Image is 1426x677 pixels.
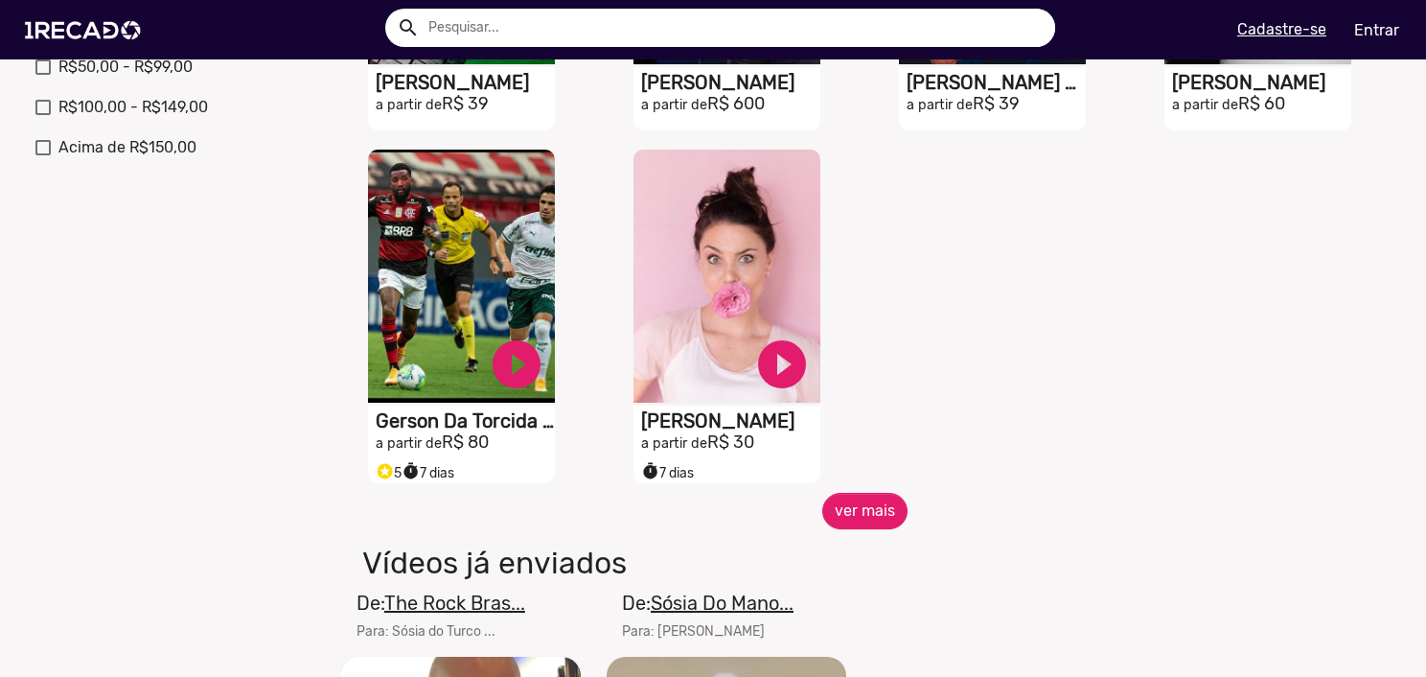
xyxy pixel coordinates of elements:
mat-card-subtitle: Para: Sósia do Turco ... [356,621,525,642]
h2: R$ 80 [376,432,555,454]
u: Sósia Do Mano... [651,592,793,615]
span: 7 dias [402,465,454,481]
button: Example home icon [390,10,424,43]
a: Entrar [1342,13,1412,47]
h1: Gerson Da Torcida Oficial [376,409,555,432]
h2: R$ 30 [641,432,820,454]
h1: Vídeos já enviados [348,545,1027,581]
h2: R$ 39 [376,94,555,115]
u: The Rock Bras... [384,592,525,615]
small: a partir de [376,97,442,113]
i: timer [641,457,659,480]
i: Selo super talento [376,457,394,480]
mat-icon: Example home icon [397,16,420,39]
span: 5 [376,465,402,481]
small: timer [402,462,420,480]
mat-card-subtitle: Para: [PERSON_NAME] [622,621,793,642]
span: 7 dias [641,465,694,481]
span: R$100,00 - R$149,00 [58,96,208,119]
h2: R$ 600 [641,94,820,115]
small: stars [376,462,394,480]
h2: R$ 60 [1172,94,1351,115]
a: play_circle_filled [488,336,545,393]
span: Acima de R$150,00 [58,136,196,159]
h1: [PERSON_NAME] Da Torcida [907,71,1086,94]
h1: [PERSON_NAME] [641,409,820,432]
u: Cadastre-se [1237,20,1326,38]
video: S1RECADO vídeos dedicados para fãs e empresas [633,150,820,403]
h1: [PERSON_NAME] [641,71,820,94]
small: a partir de [376,435,442,452]
i: timer [402,457,420,480]
mat-card-title: De: [622,589,793,618]
mat-card-title: De: [356,589,525,618]
small: timer [641,462,659,480]
a: play_circle_filled [753,336,811,393]
small: a partir de [641,97,707,113]
small: a partir de [907,97,973,113]
h2: R$ 39 [907,94,1086,115]
button: ver mais [822,493,908,529]
small: a partir de [641,435,707,452]
input: Pesquisar... [414,9,1055,47]
video: S1RECADO vídeos dedicados para fãs e empresas [368,150,555,403]
small: a partir de [1172,97,1238,113]
h1: [PERSON_NAME] [376,71,555,94]
h1: [PERSON_NAME] [1172,71,1351,94]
